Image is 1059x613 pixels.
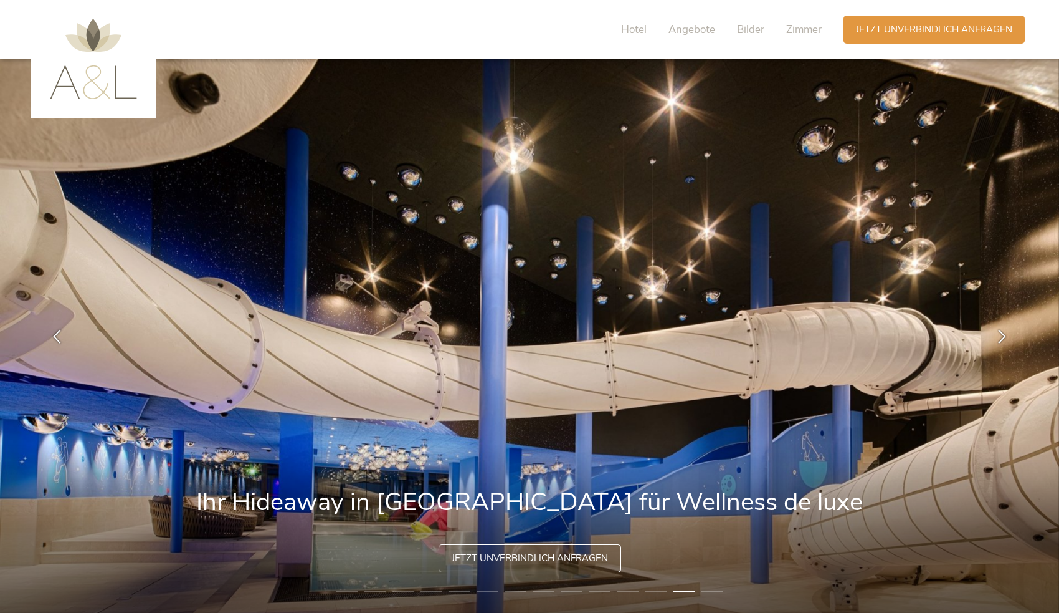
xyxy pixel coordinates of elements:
span: Jetzt unverbindlich anfragen [452,552,608,565]
span: Angebote [668,22,715,37]
span: Zimmer [786,22,822,37]
img: AMONTI & LUNARIS Wellnessresort [50,19,137,99]
span: Jetzt unverbindlich anfragen [856,23,1012,36]
span: Bilder [737,22,764,37]
span: Hotel [621,22,647,37]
